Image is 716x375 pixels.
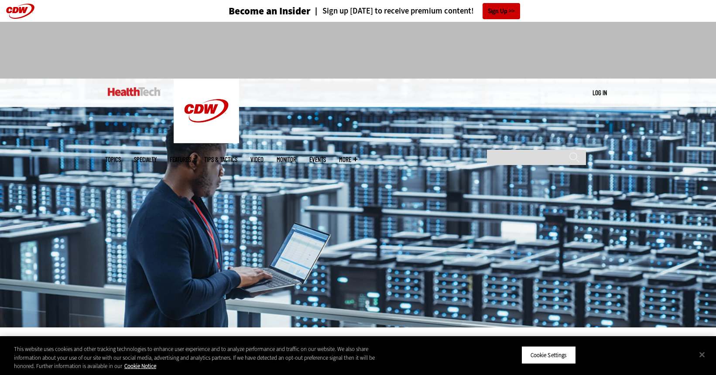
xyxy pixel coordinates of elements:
a: Video [250,156,264,163]
span: More [339,156,357,163]
button: Cookie Settings [521,346,576,364]
a: Features [170,156,191,163]
a: Log in [593,89,607,96]
span: Topics [105,156,121,163]
a: MonITor [277,156,296,163]
span: Specialty [134,156,157,163]
button: Close [692,345,712,364]
a: Sign Up [483,3,520,19]
div: This website uses cookies and other tracking technologies to enhance user experience and to analy... [14,345,394,371]
a: Events [309,156,326,163]
a: CDW [174,136,239,145]
a: Sign up [DATE] to receive premium content! [311,7,474,15]
div: User menu [593,88,607,97]
a: More information about your privacy [124,362,156,370]
img: Home [108,87,161,96]
a: Become an Insider [196,6,311,16]
a: Tips & Tactics [204,156,237,163]
iframe: advertisement [199,31,517,70]
img: Home [174,79,239,143]
h3: Become an Insider [229,6,311,16]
